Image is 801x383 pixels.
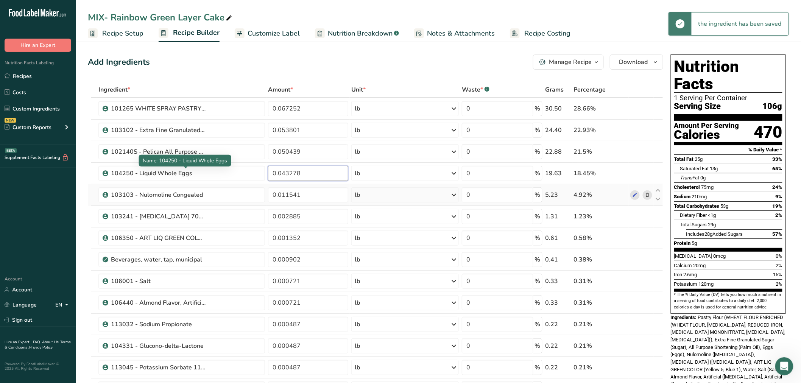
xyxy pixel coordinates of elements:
[5,39,71,52] button: Hire an Expert
[674,281,698,287] span: Potassium
[674,253,712,259] span: [MEDICAL_DATA]
[355,190,360,199] div: lb
[776,212,782,218] span: 2%
[680,212,707,218] span: Dietary Fiber
[248,28,300,39] span: Customize Label
[692,194,707,199] span: 210mg
[574,126,627,135] div: 22.93%
[699,281,714,287] span: 120mg
[773,231,782,237] span: 57%
[574,320,627,329] div: 0.21%
[510,25,570,42] a: Recipe Costing
[710,166,718,171] span: 13g
[773,184,782,190] span: 24%
[714,253,726,259] span: 0mcg
[5,298,37,311] a: Language
[235,25,300,42] a: Customize Label
[5,123,51,131] div: Custom Reports
[574,255,627,264] div: 0.38%
[545,298,571,307] div: 0.33
[355,341,360,350] div: lb
[773,203,782,209] span: 19%
[355,298,360,307] div: lb
[773,166,782,171] span: 65%
[355,212,360,221] div: lb
[111,212,206,221] div: 103241 - [MEDICAL_DATA] 70% NF/USP FCC Solution Non-Crystallizing
[351,85,366,94] span: Unit
[674,58,782,93] h1: Nutrition Facts
[674,272,683,277] span: Iron
[88,25,143,42] a: Recipe Setup
[674,194,691,199] span: Sodium
[674,122,739,129] div: Amount Per Serving
[545,212,571,221] div: 1.31
[111,298,206,307] div: 106440 - Almond Flavor, Artificial
[574,190,627,199] div: 4.92%
[102,28,143,39] span: Recipe Setup
[414,25,495,42] a: Notes & Attachments
[173,28,220,38] span: Recipe Builder
[524,28,570,39] span: Recipe Costing
[545,104,571,113] div: 30.50
[674,156,694,162] span: Total Fat
[111,104,206,113] div: 101265 WHITE SPRAY PASTRY FLR 50LB-RA
[545,126,571,135] div: 24.40
[5,148,17,153] div: BETA
[708,212,716,218] span: <1g
[55,300,71,310] div: EN
[545,277,571,286] div: 0.33
[355,255,360,264] div: lb
[5,339,31,345] a: Hire an Expert .
[111,277,206,286] div: 106001 - Salt
[776,263,782,268] span: 2%
[776,253,782,259] span: 0%
[5,362,71,371] div: Powered By FoodLabelMaker © 2025 All Rights Reserved
[111,126,206,135] div: 103102 - Extra Fine Granulated Sugar
[701,175,706,181] span: 0g
[545,255,571,264] div: 0.41
[111,320,206,329] div: 113032 - Sodium Propionate
[776,194,782,199] span: 9%
[462,85,489,94] div: Waste
[773,272,782,277] span: 15%
[427,28,495,39] span: Notes & Attachments
[545,341,571,350] div: 0.22
[674,102,721,111] span: Serving Size
[29,345,53,350] a: Privacy Policy
[671,314,697,320] span: Ingredients:
[701,184,714,190] span: 75mg
[355,169,360,178] div: lb
[88,11,234,24] div: MIX- Rainbow Green Layer Cake
[776,281,782,287] span: 2%
[574,363,627,372] div: 0.21%
[355,363,360,372] div: lb
[545,234,571,243] div: 0.61
[98,85,130,94] span: Ingredient
[775,357,793,375] iframe: Intercom live chat
[111,147,206,156] div: 102140S - Pelican All Purpose Shortening
[574,212,627,221] div: 1.23%
[693,263,706,268] span: 20mg
[674,184,700,190] span: Cholesterol
[33,339,42,345] a: FAQ .
[355,104,360,113] div: lb
[545,190,571,199] div: 5.23
[545,147,571,156] div: 22.88
[355,277,360,286] div: lb
[705,231,713,237] span: 28g
[674,145,782,154] section: % Daily Value *
[328,28,393,39] span: Nutrition Breakdown
[5,118,16,123] div: NEW
[674,203,720,209] span: Total Carbohydrates
[5,339,71,350] a: Terms & Conditions .
[533,54,604,70] button: Manage Recipe
[111,190,206,199] div: 103103 - Nulomoline Congealed
[680,175,693,181] i: Trans
[674,129,739,140] div: Calories
[111,341,206,350] div: 104331 - Glucono-delta-Lactone
[680,175,700,181] span: Fat
[143,157,228,164] span: Name: 104250 - Liquid Whole Eggs
[355,320,360,329] div: lb
[619,58,648,67] span: Download
[695,156,703,162] span: 25g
